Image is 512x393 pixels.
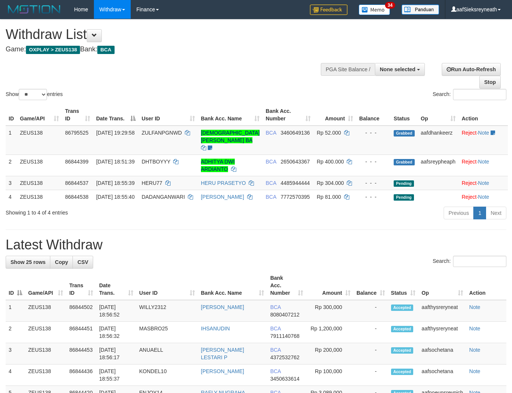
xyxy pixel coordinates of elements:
span: Rp 52.000 [317,130,341,136]
img: MOTION_logo.png [6,4,63,15]
th: User ID: activate to sort column ascending [139,104,198,126]
a: [PERSON_NAME] [201,368,244,374]
a: Note [469,368,480,374]
th: Date Trans.: activate to sort column descending [93,104,139,126]
td: · [459,190,508,204]
a: IHSANUDIN [201,325,230,331]
td: ANUAELL [136,343,198,364]
td: 2 [6,322,25,343]
a: Note [469,304,480,310]
th: Bank Acc. Name: activate to sort column ascending [198,271,267,300]
td: ZEUS138 [17,126,62,155]
td: 86844436 [66,364,96,386]
span: 86844537 [65,180,88,186]
span: BCA [97,46,114,54]
td: ZEUS138 [17,176,62,190]
a: Note [469,325,480,331]
td: ZEUS138 [17,154,62,176]
span: [DATE] 18:55:39 [96,180,134,186]
span: Show 25 rows [11,259,45,265]
span: 34 [385,2,395,9]
th: User ID: activate to sort column ascending [136,271,198,300]
a: HERU PRASETYO [201,180,246,186]
td: aafsreypheaph [418,154,459,176]
span: DADANGANWARI [142,194,185,200]
a: Note [478,130,489,136]
td: MASBRO25 [136,322,198,343]
td: 86844453 [66,343,96,364]
span: Copy 4372532762 to clipboard [270,354,299,360]
span: DHTBOYYY [142,159,171,165]
a: Run Auto-Refresh [442,63,501,76]
span: Copy 2650643367 to clipboard [281,159,310,165]
td: - [353,322,388,343]
a: Copy [50,256,73,268]
a: Reject [462,180,477,186]
div: - - - [359,179,388,187]
span: CSV [77,259,88,265]
th: Op: activate to sort column ascending [418,271,466,300]
div: - - - [359,193,388,201]
th: Amount: activate to sort column ascending [306,271,353,300]
td: 3 [6,176,17,190]
a: [PERSON_NAME] LESTARI P [201,347,244,360]
td: [DATE] 18:56:52 [96,300,136,322]
span: BCA [266,180,276,186]
span: HERU77 [142,180,162,186]
th: Status [391,104,418,126]
th: Date Trans.: activate to sort column ascending [96,271,136,300]
span: Pending [394,194,414,201]
span: BCA [270,368,281,374]
a: Reject [462,194,477,200]
span: Copy [55,259,68,265]
a: Note [478,159,489,165]
a: Next [486,207,506,219]
span: Copy 3460649136 to clipboard [281,130,310,136]
span: Grabbed [394,130,415,136]
input: Search: [453,256,506,267]
a: CSV [72,256,93,268]
td: ZEUS138 [25,300,66,322]
div: - - - [359,158,388,165]
th: ID [6,104,17,126]
td: aafdhankeerz [418,126,459,155]
span: Copy 7772570395 to clipboard [281,194,310,200]
a: Note [478,194,489,200]
span: Accepted [391,304,414,311]
span: ZULFANPGNWD [142,130,182,136]
td: · [459,154,508,176]
h1: Latest Withdraw [6,237,506,252]
th: Game/API: activate to sort column ascending [25,271,66,300]
label: Show entries [6,89,63,100]
span: Rp 400.000 [317,159,344,165]
img: Button%20Memo.svg [359,4,390,15]
td: aafsochetana [418,364,466,386]
td: aafthysreryneat [418,322,466,343]
th: Balance: activate to sort column ascending [353,271,388,300]
th: Amount: activate to sort column ascending [314,104,356,126]
span: BCA [270,347,281,353]
span: Copy 4485944444 to clipboard [281,180,310,186]
td: 3 [6,343,25,364]
input: Search: [453,89,506,100]
span: BCA [270,304,281,310]
span: Accepted [391,326,414,332]
span: Copy 7911140768 to clipboard [270,333,299,339]
select: Showentries [19,89,47,100]
span: Pending [394,180,414,187]
span: [DATE] 19:29:58 [96,130,134,136]
span: [DATE] 18:51:39 [96,159,134,165]
span: OXPLAY > ZEUS138 [26,46,80,54]
a: Note [469,347,480,353]
th: Trans ID: activate to sort column ascending [62,104,93,126]
td: aafthysreryneat [418,300,466,322]
td: ZEUS138 [25,322,66,343]
a: Stop [479,76,501,88]
td: 86844451 [66,322,96,343]
td: 4 [6,364,25,386]
th: Balance [356,104,391,126]
span: 86844538 [65,194,88,200]
td: WILLY2312 [136,300,198,322]
td: Rp 200,000 [306,343,353,364]
td: - [353,300,388,322]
